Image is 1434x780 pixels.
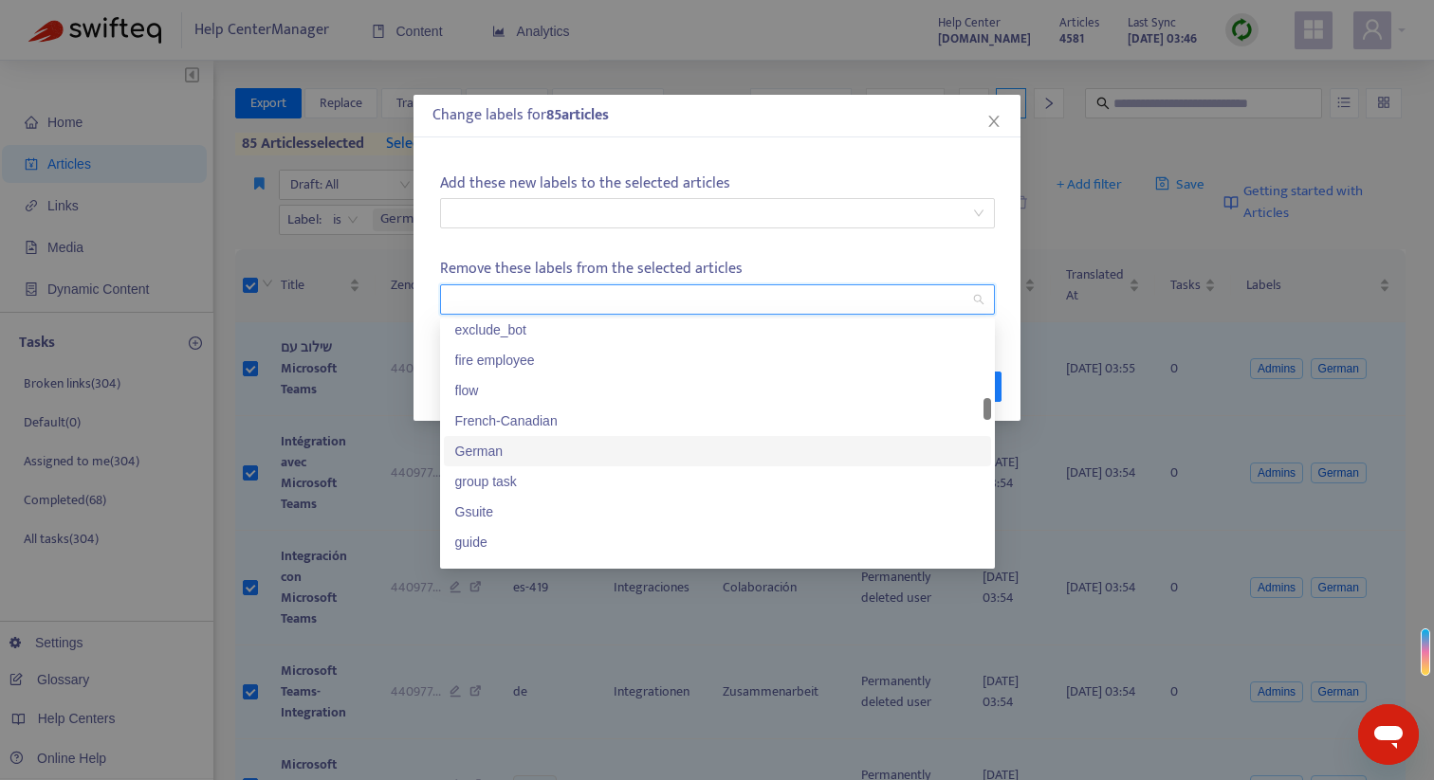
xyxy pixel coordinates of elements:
span: close [986,114,1002,129]
div: flow [444,375,991,406]
div: Gsuite [444,497,991,527]
strong: 85 article s [546,102,609,128]
div: German [455,441,980,462]
div: group task [444,466,991,497]
div: Hebrew [455,562,980,583]
div: German [444,436,991,466]
button: Close [984,111,1004,132]
p: Add these new labels to the selected articles [440,172,995,195]
div: exclude_bot [455,319,980,340]
div: fire employee [444,345,991,375]
div: guide [455,532,980,553]
div: French-Canadian [444,406,991,436]
div: group task [455,471,980,492]
div: fire employee [455,350,980,371]
div: guide [444,527,991,557]
div: French-Canadian [455,410,980,431]
div: Change labels for [432,104,1002,127]
p: Remove these labels from the selected articles [440,257,995,281]
div: flow [455,380,980,401]
div: Hebrew [444,557,991,588]
div: Gsuite [455,501,980,522]
div: exclude_bot [444,315,991,345]
iframe: Button to launch messaging window, conversation in progress [1358,704,1419,765]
